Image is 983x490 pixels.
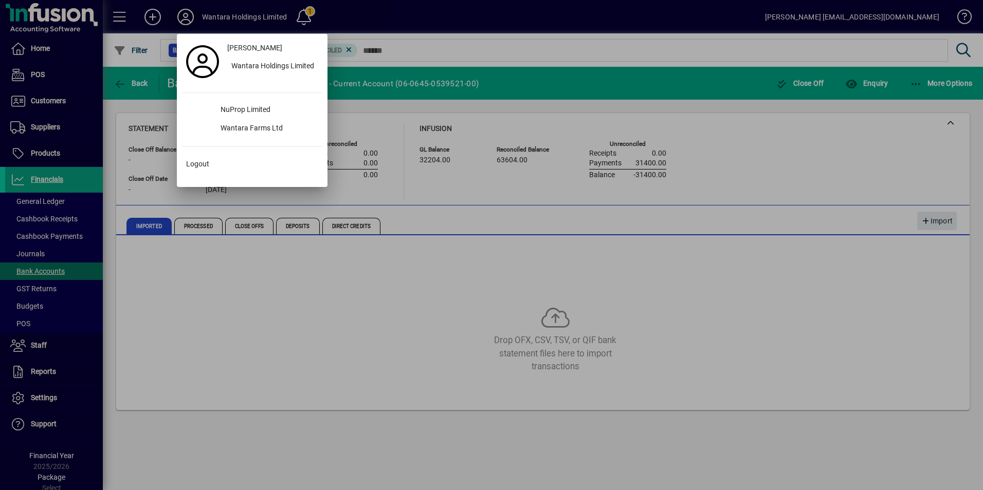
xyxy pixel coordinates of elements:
[223,58,322,76] button: Wantara Holdings Limited
[182,155,322,174] button: Logout
[223,39,322,58] a: [PERSON_NAME]
[182,52,223,71] a: Profile
[212,120,322,138] div: Wantara Farms Ltd
[227,43,282,53] span: [PERSON_NAME]
[182,120,322,138] button: Wantara Farms Ltd
[182,101,322,120] button: NuProp Limited
[212,101,322,120] div: NuProp Limited
[186,159,209,169] span: Logout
